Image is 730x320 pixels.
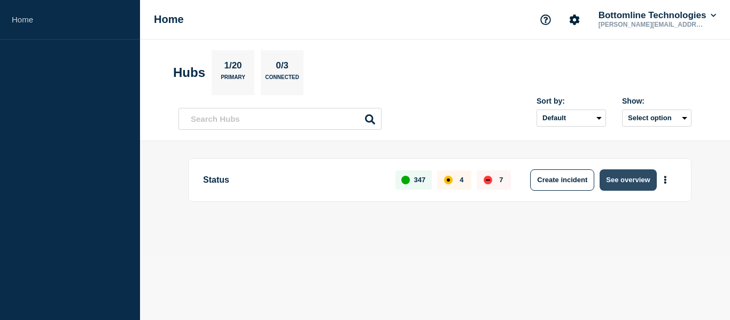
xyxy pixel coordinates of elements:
[221,74,245,85] p: Primary
[499,176,503,184] p: 7
[178,108,382,130] input: Search Hubs
[484,176,492,184] div: down
[460,176,463,184] p: 4
[563,9,586,31] button: Account settings
[272,60,293,74] p: 0/3
[154,13,184,26] h1: Home
[530,169,594,191] button: Create incident
[414,176,426,184] p: 347
[600,169,656,191] button: See overview
[444,176,453,184] div: affected
[537,97,606,105] div: Sort by:
[622,110,692,127] button: Select option
[173,65,205,80] h2: Hubs
[220,60,246,74] p: 1/20
[537,110,606,127] select: Sort by
[596,21,708,28] p: [PERSON_NAME][EMAIL_ADDRESS][PERSON_NAME][DOMAIN_NAME]
[534,9,557,31] button: Support
[622,97,692,105] div: Show:
[203,169,383,191] p: Status
[265,74,299,85] p: Connected
[596,10,718,21] button: Bottomline Technologies
[658,170,672,190] button: More actions
[401,176,410,184] div: up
